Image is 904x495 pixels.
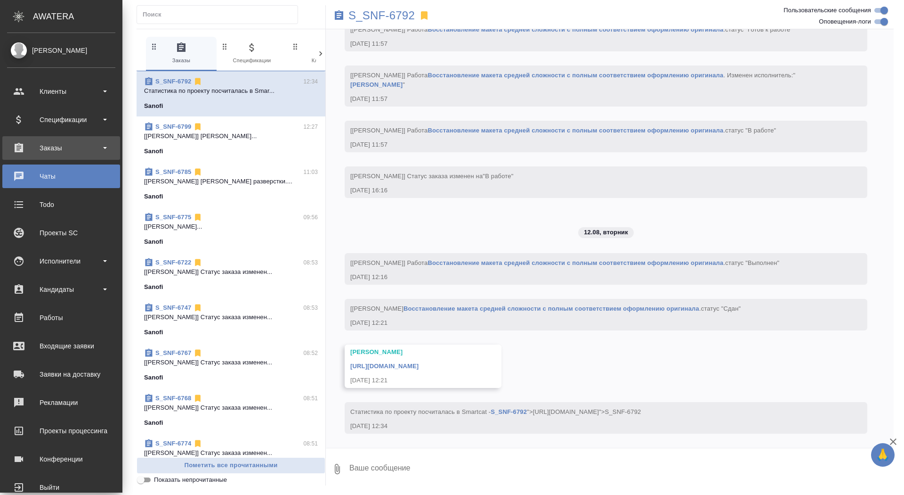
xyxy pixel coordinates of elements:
[137,297,325,343] div: S_SNF-674708:53[[PERSON_NAME]] Статус заказа изменен...Sanofi
[144,86,318,96] p: Cтатистика по проекту посчиталась в Smar...
[144,328,163,337] p: Sanofi
[137,457,325,474] button: Пометить все прочитанными
[584,228,628,237] p: 12.08, вторник
[7,226,115,240] div: Проекты SC
[193,77,202,86] svg: Отписаться
[193,167,202,177] svg: Отписаться
[144,177,318,186] p: [[PERSON_NAME]] [PERSON_NAME] разверстки....
[350,363,419,370] a: [URL][DOMAIN_NAME]
[2,363,120,386] a: Заявки на доставку
[428,72,723,79] a: Восстановление макета средней сложности с полным соответствием оформлению оригинала
[350,408,641,415] span: Cтатистика по проекту посчиталась в Smartcat - ">[URL][DOMAIN_NAME]">S_SNF-6792
[137,252,325,297] div: S_SNF-672208:53[[PERSON_NAME]] Статус заказа изменен...Sanofi
[428,26,723,33] a: Восстановление макета средней сложности с полным соответствием оформлению оригинала
[193,213,202,222] svg: Отписаться
[350,259,779,266] span: [[PERSON_NAME]] Работа .
[871,443,895,467] button: 🙏
[144,282,163,292] p: Sanofi
[155,440,191,447] a: S_SNF-6774
[303,258,318,267] p: 08:53
[350,26,792,33] span: [[PERSON_NAME]] Работа .
[348,11,415,20] a: S_SNF-6792
[7,113,115,127] div: Спецификации
[193,439,202,448] svg: Отписаться
[137,162,325,207] div: S_SNF-678511:03[[PERSON_NAME]] [PERSON_NAME] разверстки....Sanofi
[143,8,298,21] input: Поиск
[701,305,741,312] span: статус "Сдан"
[142,460,320,471] span: Пометить все прочитанными
[155,304,191,311] a: S_SNF-6747
[7,311,115,325] div: Работы
[144,373,163,382] p: Sanofi
[350,81,403,88] a: [PERSON_NAME]
[303,122,318,132] p: 12:27
[137,207,325,252] div: S_SNF-677509:56[[PERSON_NAME]...Sanofi
[193,258,202,267] svg: Отписаться
[7,452,115,466] div: Конференции
[7,282,115,297] div: Кандидаты
[404,305,699,312] a: Восстановление макета средней сложности с полным соответствием оформлению оригинала
[350,186,834,195] div: [DATE] 16:16
[2,306,120,330] a: Работы
[144,418,163,428] p: Sanofi
[144,222,318,231] p: [[PERSON_NAME]...
[7,396,115,410] div: Рекламации
[483,173,513,180] span: "В работе"
[303,439,318,448] p: 08:51
[350,376,468,385] div: [DATE] 12:21
[350,94,834,104] div: [DATE] 11:57
[144,403,318,412] p: [[PERSON_NAME]] Статус заказа изменен...
[155,214,191,221] a: S_SNF-6775
[7,84,115,99] div: Клиенты
[875,445,891,465] span: 🙏
[350,140,834,149] div: [DATE] 11:57
[7,198,115,212] div: Todo
[350,305,741,312] span: [[PERSON_NAME] .
[350,127,776,134] span: [[PERSON_NAME]] Работа .
[220,42,283,65] span: Спецификации
[7,339,115,353] div: Входящие заявки
[7,480,115,495] div: Выйти
[725,26,792,33] span: статус "Готов к работе"
[2,334,120,358] a: Входящие заявки
[303,303,318,313] p: 08:53
[193,394,202,403] svg: Отписаться
[2,165,120,188] a: Чаты
[2,447,120,471] a: Конференции
[137,433,325,478] div: S_SNF-677408:51[[PERSON_NAME]] Статус заказа изменен...Sanofi
[144,192,163,201] p: Sanofi
[155,259,191,266] a: S_SNF-6722
[350,173,513,180] span: [[PERSON_NAME]] Статус заказа изменен на
[303,213,318,222] p: 09:56
[155,168,191,175] a: S_SNF-6785
[144,267,318,277] p: [[PERSON_NAME]] Статус заказа изменен...
[2,221,120,245] a: Проекты SC
[303,394,318,403] p: 08:51
[291,42,354,65] span: Клиенты
[428,259,723,266] a: Восстановление макета средней сложности с полным соответствием оформлению оригинала
[144,237,163,247] p: Sanofi
[137,343,325,388] div: S_SNF-676708:52[[PERSON_NAME]] Статус заказа изменен...Sanofi
[7,169,115,183] div: Чаты
[144,132,318,141] p: [[PERSON_NAME]] [PERSON_NAME]...
[155,78,191,85] a: S_SNF-6792
[155,395,191,402] a: S_SNF-6768
[350,318,834,328] div: [DATE] 12:21
[137,71,325,116] div: S_SNF-679212:34Cтатистика по проекту посчиталась в Smar...Sanofi
[819,17,871,26] span: Оповещения-логи
[350,72,795,88] span: [[PERSON_NAME]] Работа . Изменен исполнитель:
[137,388,325,433] div: S_SNF-676808:51[[PERSON_NAME]] Статус заказа изменен...Sanofi
[193,303,202,313] svg: Отписаться
[7,45,115,56] div: [PERSON_NAME]
[491,408,527,415] a: S_SNF-6792
[33,7,122,26] div: AWATERA
[144,313,318,322] p: [[PERSON_NAME]] Статус заказа изменен...
[350,421,834,431] div: [DATE] 12:34
[2,419,120,443] a: Проекты процессинга
[303,167,318,177] p: 11:03
[725,259,779,266] span: статус "Выполнен"
[303,77,318,86] p: 12:34
[150,42,213,65] span: Заказы
[725,127,776,134] span: статус "В работе"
